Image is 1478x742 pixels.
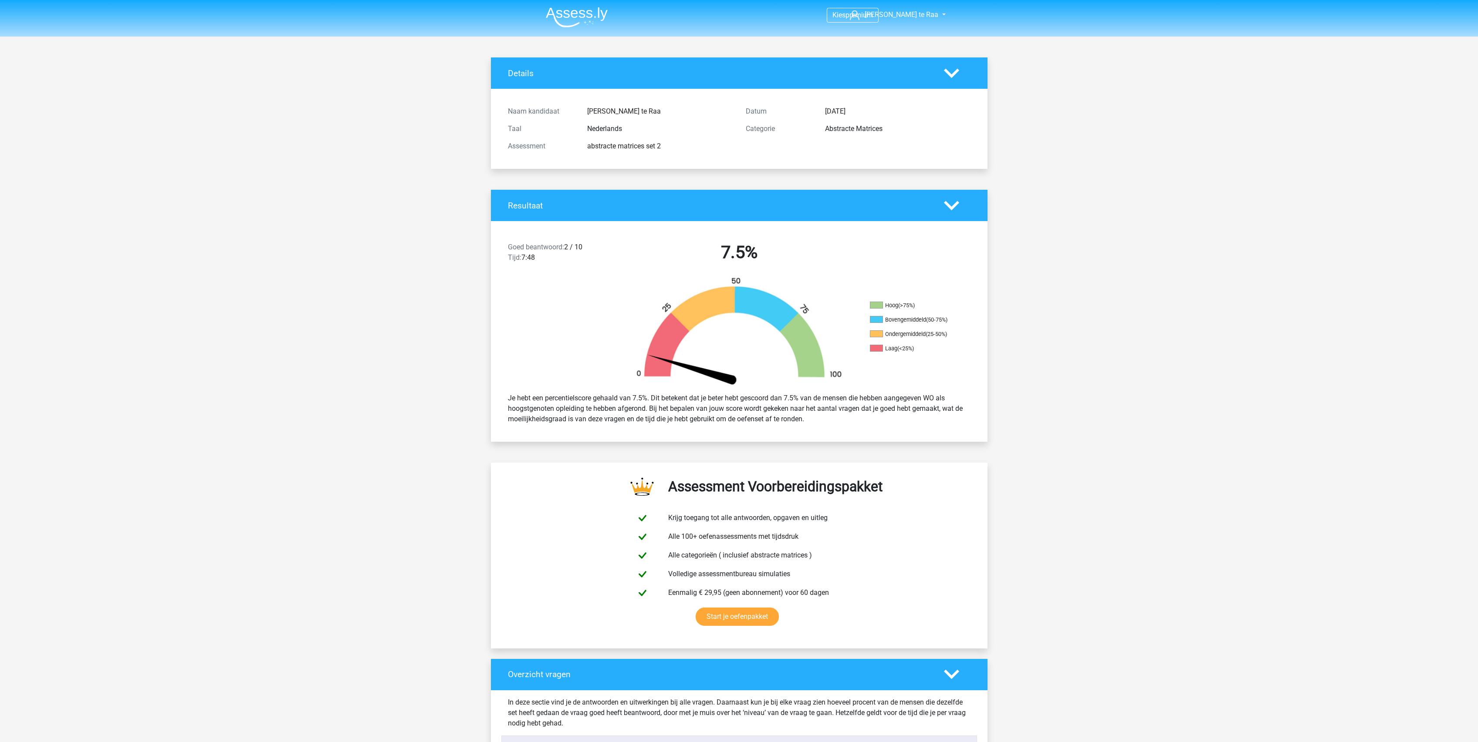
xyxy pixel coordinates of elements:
li: Laag [870,345,957,353]
div: Categorie [739,124,818,134]
a: Start je oefenpakket [696,608,779,626]
h4: Resultaat [508,201,931,211]
h4: Details [508,68,931,78]
div: Assessment [501,141,581,151]
div: Nederlands [581,124,739,134]
div: (25-50%) [926,331,947,337]
span: Kies [832,11,846,19]
div: [PERSON_NAME] te Raa [581,106,739,117]
div: abstracte matrices set 2 [581,141,739,151]
div: Je hebt een percentielscore gehaald van 7.5%. Dit betekent dat je beter hebt gescoord dan 7.5% va... [501,389,977,428]
div: [DATE] [818,106,977,117]
span: Tijd: [508,253,521,262]
li: Bovengemiddeld [870,316,957,324]
a: Kiespremium [827,9,878,21]
span: Goed beantwoord: [508,243,564,251]
div: Datum [739,106,818,117]
li: Hoog [870,302,957,309]
li: Ondergemiddeld [870,330,957,338]
img: 8.66b8c27158b8.png [622,277,857,386]
div: (50-75%) [926,316,947,323]
div: (>75%) [898,302,915,309]
div: Taal [501,124,581,134]
div: Abstracte Matrices [818,124,977,134]
div: (<25%) [897,345,914,352]
div: Naam kandidaat [501,106,581,117]
div: In deze sectie vind je de antwoorden en uitwerkingen bij alle vragen. Daarnaast kun je bij elke v... [501,697,977,729]
img: Assessly [546,7,608,27]
div: 2 / 10 7:48 [501,242,620,266]
span: [PERSON_NAME] te Raa [865,10,938,19]
h2: 7.5% [627,242,852,263]
span: premium [846,11,873,19]
a: [PERSON_NAME] te Raa [846,10,939,20]
h4: Overzicht vragen [508,669,931,679]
